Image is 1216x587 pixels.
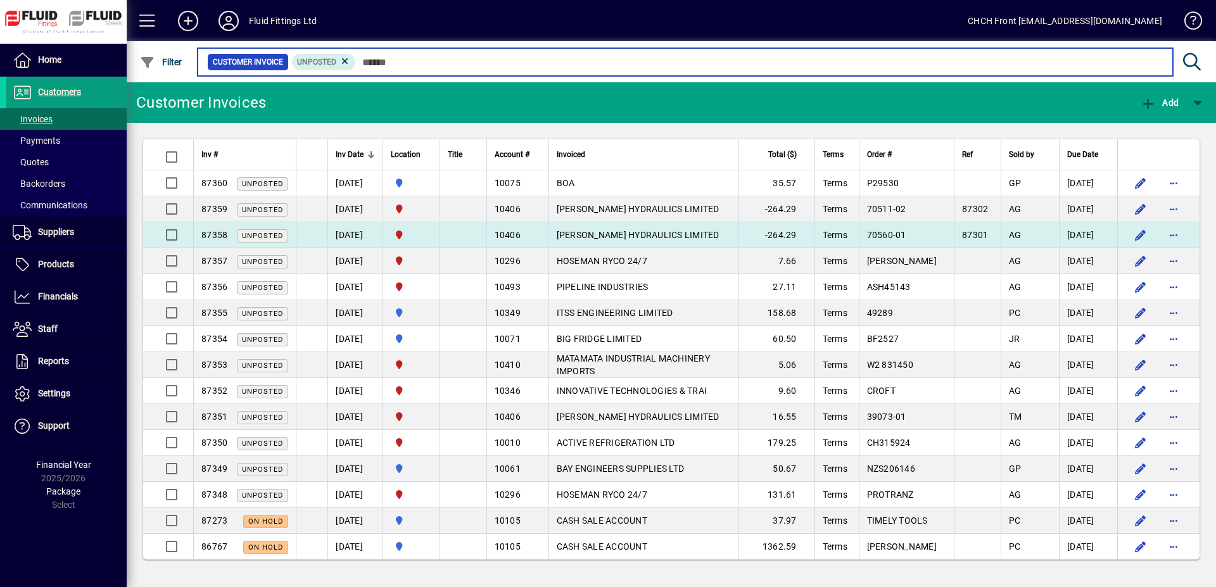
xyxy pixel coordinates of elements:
[242,310,283,318] span: Unposted
[6,346,127,377] a: Reports
[6,378,127,410] a: Settings
[557,489,647,500] span: HOSEMAN RYCO 24/7
[1130,251,1151,271] button: Edit
[823,412,847,422] span: Terms
[1059,508,1117,534] td: [DATE]
[201,515,227,526] span: 87273
[242,336,283,344] span: Unposted
[391,540,432,553] span: AUCKLAND
[1130,510,1151,531] button: Edit
[1163,484,1184,505] button: More options
[823,256,847,266] span: Terms
[213,56,283,68] span: Customer Invoice
[495,334,521,344] span: 10071
[1009,360,1022,370] span: AG
[292,54,356,70] mat-chip: Customer Invoice Status: Unposted
[867,489,914,500] span: PROTRANZ
[1009,489,1022,500] span: AG
[13,200,87,210] span: Communications
[297,58,336,66] span: Unposted
[201,148,288,161] div: Inv #
[1130,277,1151,297] button: Edit
[1130,303,1151,323] button: Edit
[46,486,80,496] span: Package
[1059,300,1117,326] td: [DATE]
[6,217,127,248] a: Suppliers
[13,136,60,146] span: Payments
[327,482,383,508] td: [DATE]
[495,360,521,370] span: 10410
[557,334,642,344] span: BIG FRIDGE LIMITED
[867,334,899,344] span: BF2527
[6,194,127,216] a: Communications
[557,438,675,448] span: ACTIVE REFRIGERATION LTD
[38,388,70,398] span: Settings
[327,274,383,300] td: [DATE]
[867,148,946,161] div: Order #
[1163,458,1184,479] button: More options
[823,360,847,370] span: Terms
[327,352,383,378] td: [DATE]
[242,465,283,474] span: Unposted
[1163,199,1184,219] button: More options
[38,324,58,334] span: Staff
[962,148,993,161] div: Ref
[1009,438,1022,448] span: AG
[495,308,521,318] span: 10349
[1130,225,1151,245] button: Edit
[1059,482,1117,508] td: [DATE]
[962,148,973,161] span: Ref
[557,386,707,396] span: INNOVATIVE TECHNOLOGIES & TRAI
[495,515,521,526] span: 10105
[327,326,383,352] td: [DATE]
[738,300,814,326] td: 158.68
[738,222,814,248] td: -264.29
[327,196,383,222] td: [DATE]
[557,204,719,214] span: [PERSON_NAME] HYDRAULICS LIMITED
[557,412,719,422] span: [PERSON_NAME] HYDRAULICS LIMITED
[968,11,1162,31] div: CHCH Front [EMAIL_ADDRESS][DOMAIN_NAME]
[1175,3,1200,44] a: Knowledge Base
[1130,199,1151,219] button: Edit
[201,334,227,344] span: 87354
[823,541,847,552] span: Terms
[1163,355,1184,375] button: More options
[391,384,432,398] span: FLUID FITTINGS CHRISTCHURCH
[248,517,283,526] span: On hold
[13,114,53,124] span: Invoices
[391,148,421,161] span: Location
[248,543,283,552] span: On hold
[1009,178,1022,188] span: GP
[327,456,383,482] td: [DATE]
[1163,407,1184,427] button: More options
[738,456,814,482] td: 50.67
[201,282,227,292] span: 87356
[495,438,521,448] span: 10010
[38,291,78,301] span: Financials
[867,515,928,526] span: TIMELY TOOLS
[391,488,432,502] span: FLUID FITTINGS CHRISTCHURCH
[738,352,814,378] td: 5.06
[327,248,383,274] td: [DATE]
[242,206,283,214] span: Unposted
[1009,541,1021,552] span: PC
[242,413,283,422] span: Unposted
[557,353,710,376] span: MATAMATA INDUSTRIAL MACHINERY IMPORTS
[1009,282,1022,292] span: AG
[823,464,847,474] span: Terms
[1130,484,1151,505] button: Edit
[738,534,814,559] td: 1362.59
[201,148,218,161] span: Inv #
[1009,230,1022,240] span: AG
[201,256,227,266] span: 87357
[738,248,814,274] td: 7.66
[495,148,529,161] span: Account #
[242,180,283,188] span: Unposted
[738,508,814,534] td: 37.97
[738,170,814,196] td: 35.57
[867,282,911,292] span: ASH45143
[36,460,91,470] span: Financial Year
[201,412,227,422] span: 87351
[38,259,74,269] span: Products
[391,176,432,190] span: AUCKLAND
